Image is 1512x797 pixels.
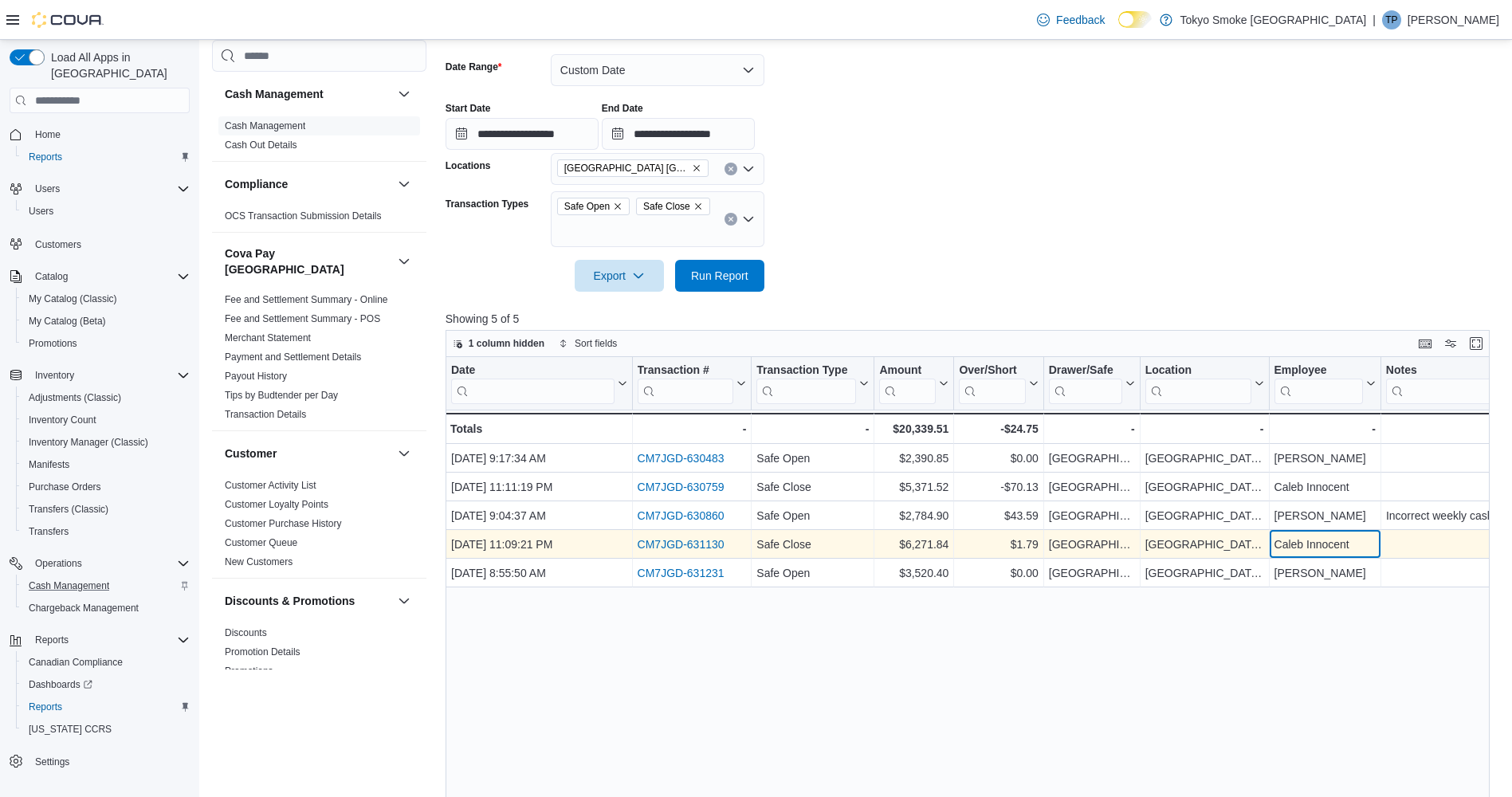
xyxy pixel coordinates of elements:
[725,213,737,226] button: Clear input
[29,205,53,218] span: Users
[22,675,99,694] a: Dashboards
[29,481,101,493] span: Purchase Orders
[1274,419,1375,438] div: -
[1274,363,1375,404] button: Employee
[29,554,88,573] button: Operations
[29,458,69,471] span: Manifests
[879,363,936,379] div: Amount
[879,419,948,438] div: $20,339.51
[29,678,92,691] span: Dashboards
[29,267,74,286] button: Catalog
[16,387,196,409] button: Adjustments (Classic)
[225,176,391,192] button: Compliance
[1118,11,1152,28] input: Dark Mode
[225,176,288,192] h3: Compliance
[225,536,297,549] span: Customer Queue
[22,720,118,739] a: [US_STATE] CCRS
[450,419,627,438] div: Totals
[637,363,733,379] div: Transaction #
[16,431,196,453] button: Inventory Manager (Classic)
[3,178,196,200] button: Users
[959,419,1038,438] div: -$24.75
[225,371,287,382] a: Payout History
[225,537,297,548] a: Customer Queue
[29,267,190,286] span: Catalog
[22,202,190,221] span: Users
[637,481,724,493] a: CM7JGD-630759
[22,500,115,519] a: Transfers (Classic)
[225,332,311,344] span: Merchant Statement
[29,337,77,350] span: Promotions
[756,477,869,497] div: Safe Close
[1408,10,1499,29] p: [PERSON_NAME]
[16,597,196,619] button: Chargeback Management
[451,363,615,379] div: Date
[225,479,316,492] span: Customer Activity List
[564,198,610,214] span: Safe Open
[225,294,388,305] a: Fee and Settlement Summary - Online
[225,139,297,151] a: Cash Out Details
[3,750,196,773] button: Settings
[16,718,196,740] button: [US_STATE] CCRS
[225,120,305,132] a: Cash Management
[22,522,190,541] span: Transfers
[225,517,342,530] span: Customer Purchase History
[35,128,61,141] span: Home
[879,363,948,404] button: Amount
[22,410,103,430] a: Inventory Count
[3,123,196,146] button: Home
[879,535,948,554] div: $6,271.84
[446,311,1501,327] p: Showing 5 of 5
[557,198,630,215] span: Safe Open
[16,575,196,597] button: Cash Management
[602,102,643,115] label: End Date
[22,477,190,497] span: Purchase Orders
[29,366,190,385] span: Inventory
[3,629,196,651] button: Reports
[35,238,81,251] span: Customers
[395,252,414,271] button: Cova Pay [GEOGRAPHIC_DATA]
[32,12,104,28] img: Cova
[1382,10,1401,29] div: Tyler Perry
[29,554,190,573] span: Operations
[16,200,196,222] button: Users
[29,315,106,328] span: My Catalog (Beta)
[22,500,190,519] span: Transfers (Classic)
[637,538,724,551] a: CM7JGD-631130
[35,557,82,570] span: Operations
[29,602,139,614] span: Chargeback Management
[29,579,109,592] span: Cash Management
[1467,334,1486,353] button: Enter fullscreen
[1145,506,1263,525] div: [GEOGRAPHIC_DATA] [GEOGRAPHIC_DATA]
[35,270,68,283] span: Catalog
[22,576,116,595] a: Cash Management
[451,363,615,404] div: Date
[1049,535,1135,554] div: [GEOGRAPHIC_DATA]
[225,446,277,461] h3: Customer
[225,351,361,363] a: Payment and Settlement Details
[225,86,391,102] button: Cash Management
[1274,477,1375,497] div: Caleb Innocent
[225,480,316,491] a: Customer Activity List
[756,363,856,379] div: Transaction Type
[29,630,190,650] span: Reports
[1145,563,1263,583] div: [GEOGRAPHIC_DATA] [GEOGRAPHIC_DATA]
[225,498,328,511] span: Customer Loyalty Points
[225,593,355,609] h3: Discounts & Promotions
[212,290,426,430] div: Cova Pay [GEOGRAPHIC_DATA]
[22,720,190,739] span: Washington CCRS
[225,408,306,421] span: Transaction Details
[637,363,746,404] button: Transaction #
[879,477,948,497] div: $5,371.52
[225,665,273,677] a: Promotions
[29,503,108,516] span: Transfers (Classic)
[16,498,196,520] button: Transfers (Classic)
[225,627,267,638] a: Discounts
[16,453,196,476] button: Manifests
[22,576,190,595] span: Cash Management
[1385,10,1397,29] span: TP
[1180,10,1367,29] p: Tokyo Smoke [GEOGRAPHIC_DATA]
[451,363,627,404] button: Date
[22,455,76,474] a: Manifests
[225,86,324,102] h3: Cash Management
